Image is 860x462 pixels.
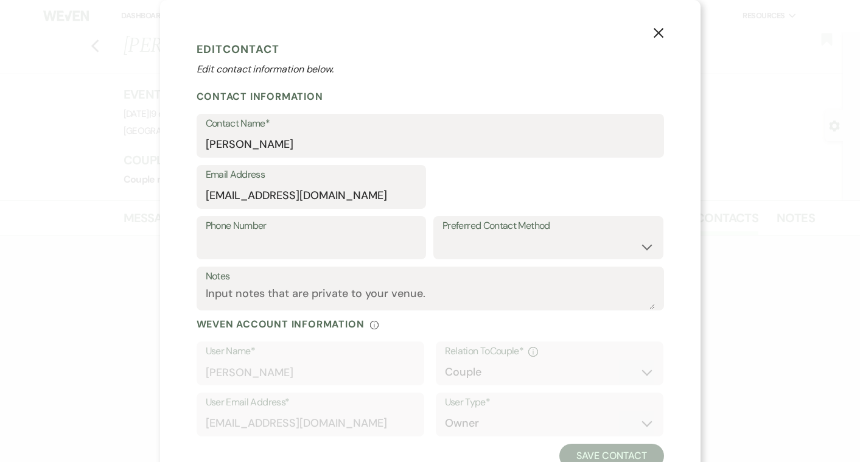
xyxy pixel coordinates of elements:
[445,394,655,411] label: User Type*
[206,268,655,285] label: Notes
[442,217,654,235] label: Preferred Contact Method
[206,133,655,156] input: First and Last Name
[197,62,664,77] p: Edit contact information below.
[197,40,664,58] h1: Edit Contact
[206,217,418,235] label: Phone Number
[197,90,664,103] h2: Contact Information
[197,318,664,331] div: Weven Account Information
[206,166,418,184] label: Email Address
[445,343,655,360] div: Relation To Couple *
[206,343,416,360] label: User Name*
[206,394,416,411] label: User Email Address*
[206,115,655,133] label: Contact Name*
